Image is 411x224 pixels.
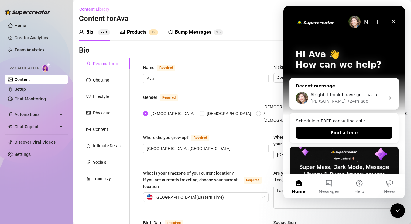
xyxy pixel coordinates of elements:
span: Izzy AI Chatter [9,65,39,71]
sup: 79% [98,29,110,35]
label: Gender [143,94,185,101]
img: logo-BBDzfeDw.svg [5,9,50,15]
span: picture [120,30,125,34]
span: 2 [216,30,218,34]
span: [DEMOGRAPHIC_DATA] [148,110,197,117]
div: Socials [93,159,106,166]
a: Settings [15,152,31,157]
span: Content Library [79,7,109,12]
span: News [101,183,112,187]
h3: Content for Ava [79,14,128,24]
a: Content [15,77,30,82]
input: Where did you grow up? [147,145,264,152]
span: link [86,160,91,164]
h3: Bio [79,46,90,55]
div: Nickname(s) [273,64,298,71]
label: Name [143,64,182,71]
div: Super Mass, Dark Mode, Message Library & Bump Improvements [6,140,115,224]
span: experiment [86,177,91,181]
span: Required [191,135,209,141]
div: Schedule a FREE consulting call: [12,112,109,118]
span: Home [8,183,22,187]
span: Messages [35,183,56,187]
a: Discover Viral Videos [15,140,56,145]
img: Chat Copilot [8,124,12,129]
div: Close [104,10,115,21]
div: Chatting [93,77,109,83]
span: [DEMOGRAPHIC_DATA] [204,110,254,117]
div: Train Izzy [93,175,111,182]
button: Help [61,168,91,192]
label: Where did you grow up? [143,134,216,141]
div: Personal Info [93,60,118,67]
div: Gender [143,94,157,101]
span: thunderbolt [8,112,13,117]
span: fire [86,144,91,148]
a: Home [15,23,26,28]
div: Bio [86,29,93,36]
div: Where is your current homebase? (City/Area of your home) [273,134,372,147]
span: notification [168,30,173,34]
div: • 24m ago [63,92,85,98]
span: Are you currently traveling? If so, where are you right now? what are you doing there? [273,171,382,182]
span: [DEMOGRAPHIC_DATA] / [DEMOGRAPHIC_DATA] [261,103,310,124]
button: Messages [30,168,61,192]
iframe: Intercom live chat [390,203,405,218]
a: Setup [15,87,26,92]
span: heart [86,94,91,99]
button: News [91,168,122,192]
sup: 13 [149,29,158,35]
label: Where is your current homebase? (City/Area of your home) [273,134,399,147]
a: Creator Analytics [15,33,63,43]
span: idcard [86,111,91,115]
input: Nickname(s) [277,75,394,81]
span: 5 [218,30,221,34]
span: Alright, I think I have got that all buttoned up now! [27,86,135,91]
input: Name [147,75,264,82]
sup: 25 [214,29,223,35]
span: Help [71,183,81,187]
button: Content Library [79,4,114,14]
input: Where is your current homebase? (City/Area of your home) [277,151,394,158]
textarea: I am living in [GEOGRAPHIC_DATA] to go to school [274,186,399,208]
span: What is your timezone of your current location? If you are currently traveling, choose your curre... [143,171,238,189]
a: Chat Monitoring [15,96,46,101]
span: [GEOGRAPHIC_DATA] ( Eastern Time ) [155,193,224,202]
span: Required [244,177,262,184]
iframe: Intercom live chat [283,6,405,198]
span: Required [157,65,175,71]
div: Content [93,126,108,133]
img: us [147,194,153,200]
span: picture [86,127,91,131]
div: Lifestyle [93,93,109,100]
span: user [79,30,84,34]
span: 1 [151,30,153,34]
a: Team Analytics [15,47,44,52]
div: Physique [93,110,110,116]
img: AI Chatter [42,63,51,72]
span: message [86,78,91,82]
span: 3 [153,30,156,34]
div: Intimate Details [93,142,122,149]
label: Nickname(s) [273,64,302,71]
span: Chat Copilot [15,122,58,131]
div: Name [143,64,155,71]
img: Super Mass, Dark Mode, Message Library & Bump Improvements [6,141,115,183]
button: Find a time [12,121,109,133]
span: Automations [15,110,58,119]
div: Products [127,29,146,36]
span: user [86,61,91,66]
div: Bump Messages [175,29,211,36]
div: Where did you grow up? [143,134,189,141]
div: [PERSON_NAME] [27,92,62,98]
